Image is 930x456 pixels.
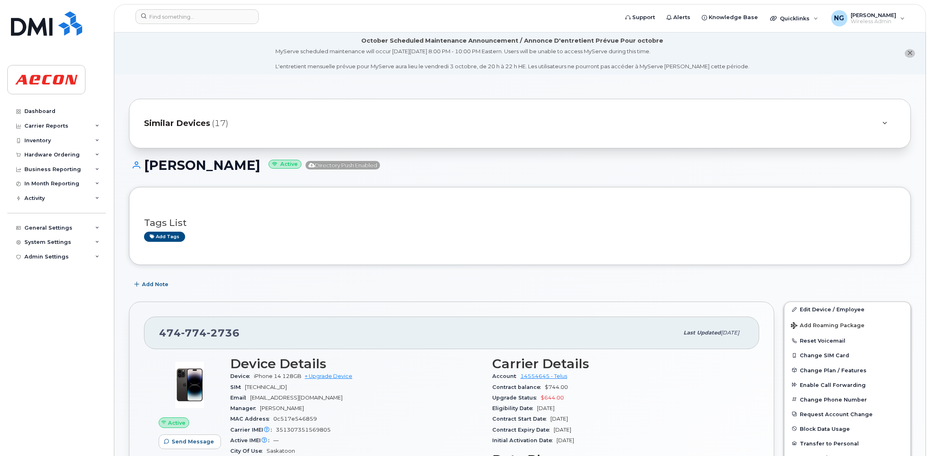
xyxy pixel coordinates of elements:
span: Eligibility Date [492,405,537,411]
button: Block Data Usage [784,421,910,436]
span: [DATE] [537,405,555,411]
button: Change Phone Number [784,392,910,407]
span: $644.00 [541,395,564,401]
span: Last updated [683,330,721,336]
span: Contract Start Date [492,416,550,422]
span: [DATE] [557,437,574,443]
button: Request Account Change [784,407,910,421]
button: Add Note [129,277,175,292]
button: Enable Call Forwarding [784,378,910,392]
span: 0c517e546859 [273,416,317,422]
span: Enable Call Forwarding [800,382,866,388]
span: Contract balance [492,384,545,390]
span: 474 [159,327,240,339]
span: (17) [212,117,228,129]
span: Upgrade Status [492,395,541,401]
span: [TECHNICAL_ID] [245,384,287,390]
span: Directory Push Enabled [306,161,380,169]
h1: [PERSON_NAME] [129,158,911,172]
span: SIM [230,384,245,390]
button: Change Plan / Features [784,363,910,378]
a: 14554645 - Telus [520,373,567,379]
span: Similar Devices [144,117,210,129]
h3: Tags List [144,218,896,228]
span: Carrier IMEI [230,427,276,433]
span: Contract Expiry Date [492,427,554,433]
span: — [273,437,279,443]
button: Change SIM Card [784,348,910,363]
span: Saskatoon [266,448,295,454]
img: image20231002-3703462-njx0qo.jpeg [165,360,214,409]
span: [DATE] [550,416,568,422]
small: Active [269,160,301,169]
div: MyServe scheduled maintenance will occur [DATE][DATE] 8:00 PM - 10:00 PM Eastern. Users will be u... [275,48,749,70]
span: Change Plan / Features [800,367,867,373]
button: close notification [905,49,915,58]
h3: Device Details [230,356,482,371]
a: Add tags [144,232,185,242]
a: Edit Device / Employee [784,302,910,317]
span: Add Roaming Package [791,322,865,330]
span: Device [230,373,254,379]
span: Add Note [142,280,168,288]
span: $744.00 [545,384,568,390]
span: 2736 [207,327,240,339]
span: [DATE] [554,427,571,433]
span: [DATE] [721,330,739,336]
button: Reset Voicemail [784,333,910,348]
button: Add Roaming Package [784,317,910,333]
span: Email [230,395,250,401]
div: October Scheduled Maintenance Announcement / Annonce D'entretient Prévue Pour octobre [361,37,663,45]
span: 774 [181,327,207,339]
span: Initial Activation Date [492,437,557,443]
span: Send Message [172,438,214,445]
span: City Of Use [230,448,266,454]
span: Account [492,373,520,379]
span: [EMAIL_ADDRESS][DOMAIN_NAME] [250,395,343,401]
span: iPhone 14 128GB [254,373,301,379]
button: Transfer to Personal [784,436,910,451]
span: [PERSON_NAME] [260,405,304,411]
span: MAC Address [230,416,273,422]
span: 351307351569805 [276,427,331,433]
button: Send Message [159,434,221,449]
a: + Upgrade Device [305,373,352,379]
span: Manager [230,405,260,411]
h3: Carrier Details [492,356,744,371]
span: Active [168,419,186,427]
span: Active IMEI [230,437,273,443]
